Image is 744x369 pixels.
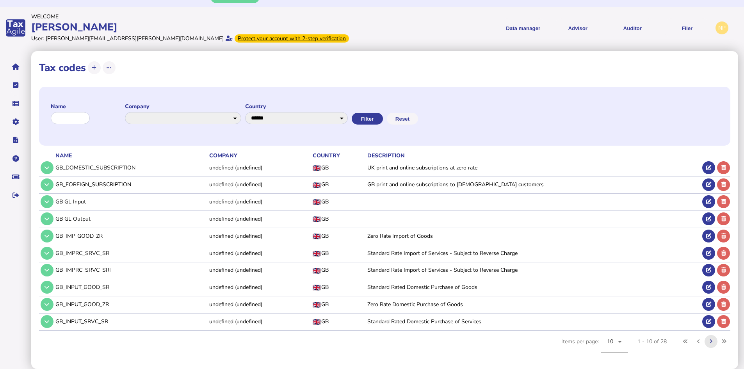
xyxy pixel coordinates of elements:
[313,215,366,223] div: GB
[366,152,701,160] th: Description
[41,247,53,260] button: Tax code details
[208,245,311,261] td: undefined (undefined)
[7,114,24,130] button: Manage settings
[103,61,116,74] button: More options...
[366,296,701,312] td: Zero Rate Domestic Purchase of Goods
[717,247,730,260] button: Delete tax code
[41,230,53,242] button: Tax code details
[208,296,311,312] td: undefined (undefined)
[717,230,730,242] button: Delete tax code
[41,161,53,174] button: Tax code details
[313,152,366,159] div: Country
[366,176,701,193] td: GB print and online subscriptions to [DEMOGRAPHIC_DATA] customers
[208,228,311,244] td: undefined (undefined)
[208,279,311,295] td: undefined (undefined)
[54,228,208,244] td: GB_IMP_GOOD_ZR
[54,313,208,329] td: GB_INPUT_SRVC_SR
[54,176,208,193] td: GB_FOREIGN_SUBSCRIPTION
[313,232,366,240] div: GB
[313,319,320,325] img: GB flag
[313,199,320,205] img: GB flag
[31,20,370,34] div: [PERSON_NAME]
[313,182,320,188] img: GB flag
[607,338,614,345] span: 10
[125,103,241,110] label: Company
[41,212,53,225] button: Tax code details
[54,245,208,261] td: GB_IMPRC_SRVC_SR
[702,178,715,191] button: Edit tax code
[352,113,383,125] button: Filter
[313,268,320,274] img: GB flag
[7,132,24,148] button: Developer hub links
[702,212,715,225] button: Edit tax code
[313,302,320,308] img: GB flag
[7,169,24,185] button: Raise a support ticket
[313,181,366,188] div: GB
[717,298,730,311] button: Delete tax code
[208,152,311,160] th: Company
[208,194,311,210] td: undefined (undefined)
[41,298,53,311] button: Tax code details
[366,279,701,295] td: Standard Rated Domestic Purchase of Goods
[705,335,717,348] button: Next page
[717,264,730,277] button: Delete tax code
[717,178,730,191] button: Delete tax code
[702,264,715,277] button: Edit tax code
[54,211,208,227] td: GB GL Output
[54,262,208,278] td: GB_IMPRC_SRVC_SRI
[313,251,320,257] img: GB flag
[717,335,730,348] button: Last page
[54,296,208,312] td: GB_INPUT_GOOD_ZR
[7,150,24,167] button: Help pages
[498,18,548,37] button: Shows a dropdown of Data manager options
[41,281,53,294] button: Tax code details
[208,211,311,227] td: undefined (undefined)
[716,21,728,34] div: Profile settings
[366,228,701,244] td: Zero Rate Import of Goods
[717,161,730,174] button: Delete tax code
[702,195,715,208] button: Edit tax code
[46,35,224,42] div: [PERSON_NAME][EMAIL_ADDRESS][PERSON_NAME][DOMAIN_NAME]
[7,187,24,203] button: Sign out
[51,103,121,110] label: Name
[717,315,730,328] button: Delete tax code
[313,234,320,239] img: GB flag
[717,195,730,208] button: Delete tax code
[54,279,208,295] td: GB_INPUT_GOOD_SR
[7,59,24,75] button: Home
[88,61,101,74] button: Add tax code
[553,18,602,37] button: Shows a dropdown of VAT Advisor options
[313,165,320,171] img: GB flag
[208,176,311,193] td: undefined (undefined)
[313,198,366,205] div: GB
[717,212,730,225] button: Delete tax code
[208,313,311,329] td: undefined (undefined)
[41,264,53,277] button: Tax code details
[313,301,366,308] div: GB
[54,152,208,160] th: Name
[702,281,715,294] button: Edit tax code
[39,61,86,75] h1: Tax codes
[366,160,701,176] td: UK print and online subscriptions at zero rate
[226,36,233,41] i: Email verified
[313,216,320,222] img: GB flag
[208,262,311,278] td: undefined (undefined)
[374,18,712,37] menu: navigate products
[601,331,628,361] mat-form-field: Change page size
[387,113,418,125] button: Reset
[692,335,705,348] button: Previous page
[313,250,366,257] div: GB
[702,247,715,260] button: Edit tax code
[313,266,366,274] div: GB
[245,103,348,110] label: Country
[7,77,24,93] button: Tasks
[702,315,715,328] button: Edit tax code
[608,18,657,37] button: Auditor
[561,331,628,361] div: Items per page:
[679,335,692,348] button: First page
[662,18,712,37] button: Filer
[208,160,311,176] td: undefined (undefined)
[41,195,53,208] button: Tax code details
[235,34,349,43] div: From Oct 1, 2025, 2-step verification will be required to login. Set it up now...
